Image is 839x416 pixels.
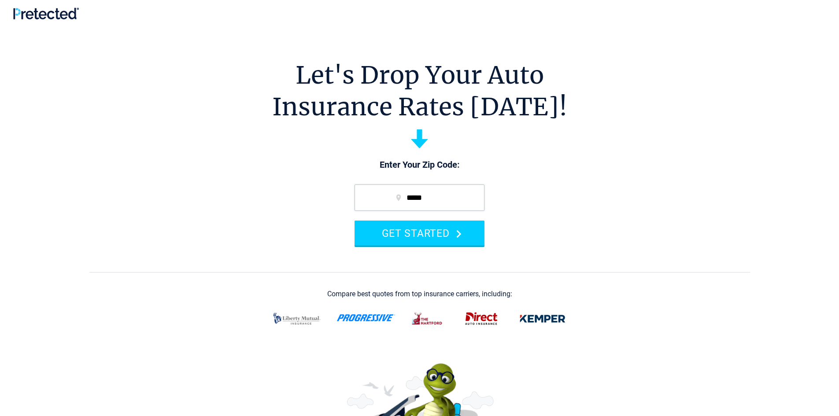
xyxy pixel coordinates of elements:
[460,307,503,330] img: direct
[346,159,493,171] p: Enter Your Zip Code:
[13,7,79,19] img: Pretected Logo
[514,307,572,330] img: kemper
[355,221,484,246] button: GET STARTED
[355,184,484,211] input: zip code
[406,307,449,330] img: thehartford
[272,59,567,123] h1: Let's Drop Your Auto Insurance Rates [DATE]!
[327,290,512,298] div: Compare best quotes from top insurance carriers, including:
[268,307,326,330] img: liberty
[336,314,395,321] img: progressive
